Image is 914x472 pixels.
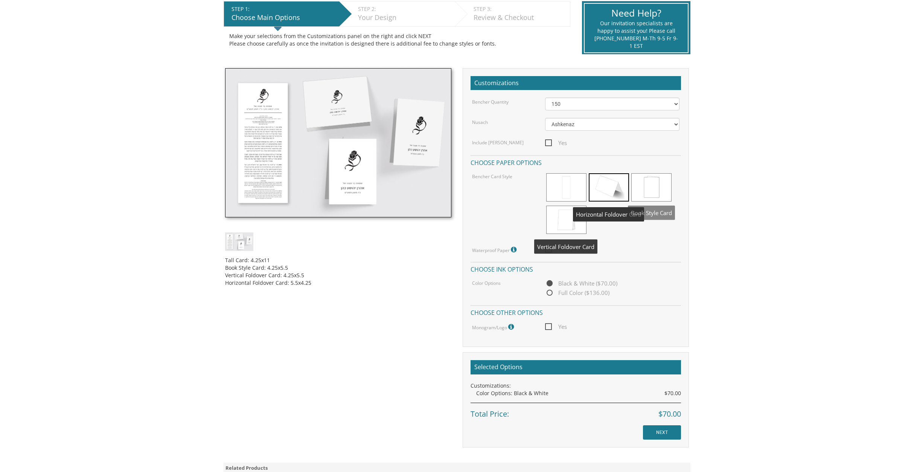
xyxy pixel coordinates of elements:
div: Make your selections from the Customizations panel on the right and click NEXT Please choose care... [229,32,565,47]
div: STEP 1: [232,5,335,13]
h2: Customizations [471,76,681,90]
label: Bencher Quantity [472,99,509,105]
span: Black & White ($70.00) [545,279,617,288]
span: $70.00 [664,390,681,397]
div: Color Options: Black & White [476,390,681,397]
div: STEP 2: [358,5,451,13]
label: Bencher Card Style [472,173,512,180]
label: Waterproof Paper [472,245,518,255]
h4: Choose paper options [471,155,681,168]
div: Total Price: [471,403,681,420]
label: Include [PERSON_NAME] [472,139,524,146]
label: Monogram/Logo [472,322,516,332]
span: Yes [545,322,567,331]
div: Choose Main Options [232,13,335,23]
span: $70.00 [658,409,681,420]
div: Your Design [358,13,451,23]
input: NEXT [643,425,681,440]
h4: Choose other options [471,305,681,318]
div: Review & Checkout [474,13,566,23]
span: Full Color ($136.00) [545,288,609,298]
label: Color Options [472,280,501,286]
h4: Choose ink options [471,262,681,275]
div: Our invitation specialists are happy to assist you! Please call [PHONE_NUMBER] M-Th 9-5 Fr 9-1 EST [594,20,678,50]
span: Yes [545,138,567,148]
div: Need Help? [594,6,678,20]
h2: Selected Options [471,360,681,374]
div: Customizations: [471,382,681,390]
div: Tall Card: 4.25x11 Book Style Card: 4.25x5.5 Vertical Foldover Card: 4.25x5.5 Horizontal Foldover... [225,251,451,287]
div: STEP 3: [474,5,566,13]
img: cbstyle3.jpg [225,68,451,217]
span: Yes ($45.00) [545,245,590,254]
label: Nusach [472,119,488,125]
img: cbstyle3.jpg [225,232,253,251]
